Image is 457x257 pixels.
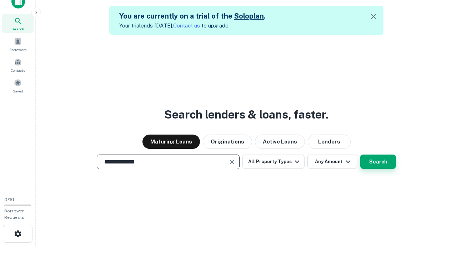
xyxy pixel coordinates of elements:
[119,11,266,21] h5: You are currently on a trial of the .
[360,155,396,169] button: Search
[2,35,34,54] a: Borrowers
[2,76,34,95] a: Saved
[9,47,26,52] span: Borrowers
[4,208,24,220] span: Borrower Requests
[242,155,305,169] button: All Property Types
[203,135,252,149] button: Originations
[234,12,264,20] a: Soloplan
[164,106,328,123] h3: Search lenders & loans, faster.
[11,26,24,32] span: Search
[11,67,25,73] span: Contacts
[307,155,357,169] button: Any Amount
[4,197,14,202] span: 0 / 10
[2,14,34,33] a: Search
[255,135,305,149] button: Active Loans
[173,22,200,29] a: Contact us
[142,135,200,149] button: Maturing Loans
[2,55,34,75] a: Contacts
[119,21,266,30] p: Your trial ends [DATE]. to upgrade.
[308,135,351,149] button: Lenders
[13,88,23,94] span: Saved
[421,200,457,234] iframe: Chat Widget
[227,157,237,167] button: Clear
